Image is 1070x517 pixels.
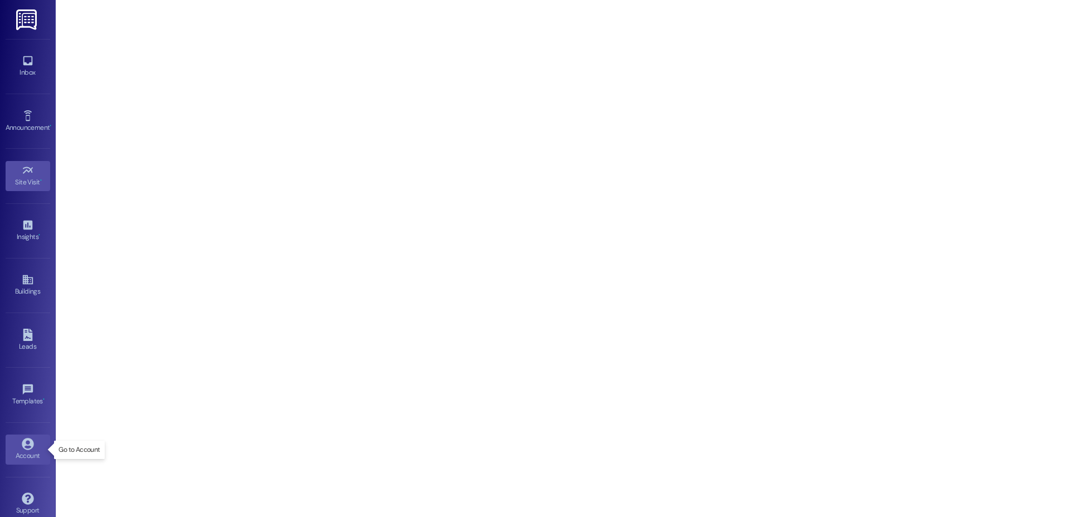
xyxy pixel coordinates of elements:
[6,380,50,410] a: Templates •
[50,122,51,130] span: •
[43,396,45,403] span: •
[40,177,42,184] span: •
[6,216,50,246] a: Insights •
[6,325,50,355] a: Leads
[6,161,50,191] a: Site Visit •
[16,9,39,30] img: ResiDesk Logo
[59,445,100,455] p: Go to Account
[6,270,50,300] a: Buildings
[6,435,50,465] a: Account
[38,231,40,239] span: •
[6,51,50,81] a: Inbox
